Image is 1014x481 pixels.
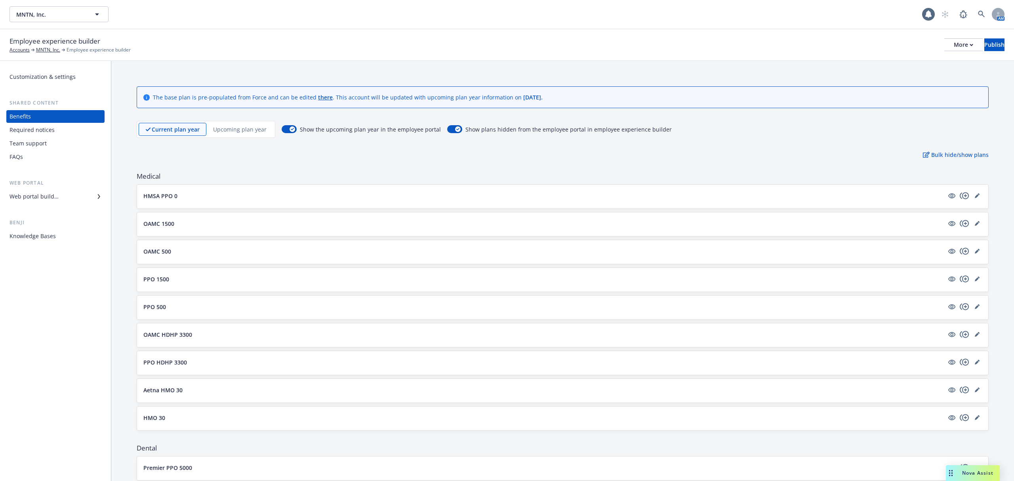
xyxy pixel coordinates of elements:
p: OAMC 500 [143,247,171,256]
a: visible [947,191,957,200]
p: PPO 500 [143,303,166,311]
a: visible [947,385,957,395]
p: Bulk hide/show plans [923,151,989,159]
a: Accounts [10,46,30,53]
span: Show the upcoming plan year in the employee portal [300,125,441,134]
a: Report a Bug [955,6,971,22]
a: editPencil [972,330,982,339]
p: HMSA PPO 0 [143,192,177,200]
a: editPencil [972,219,982,228]
button: More [944,38,983,51]
a: visible [947,357,957,367]
div: Web portal [6,179,105,187]
p: Current plan year [152,125,200,134]
a: Knowledge Bases [6,230,105,242]
button: PPO HDHP 3300 [143,358,944,366]
a: Benefits [6,110,105,123]
a: FAQs [6,151,105,163]
button: Premier PPO 5000 [143,464,944,472]
a: visible [947,463,957,472]
a: editPencil [972,385,982,395]
a: editPencil [972,357,982,367]
div: Team support [10,137,47,150]
div: Customization & settings [10,71,76,83]
span: Show plans hidden from the employee portal in employee experience builder [465,125,672,134]
a: copyPlus [960,385,969,395]
p: Upcoming plan year [213,125,267,134]
span: Dental [137,443,989,453]
button: OAMC 1500 [143,220,944,228]
a: editPencil [972,413,982,422]
div: More [954,39,973,51]
a: editPencil [972,463,982,472]
a: editPencil [972,191,982,200]
a: visible [947,219,957,228]
span: Nova Assist [962,470,993,476]
a: Customization & settings [6,71,105,83]
div: Benji [6,219,105,227]
a: Web portal builder [6,190,105,203]
a: copyPlus [960,191,969,200]
a: visible [947,302,957,311]
span: [DATE] . [523,94,543,101]
a: visible [947,274,957,284]
a: visible [947,330,957,339]
span: Employee experience builder [67,46,131,53]
button: PPO 500 [143,303,944,311]
p: Aetna HMO 30 [143,386,183,394]
a: copyPlus [960,357,969,367]
a: copyPlus [960,463,969,472]
a: Start snowing [937,6,953,22]
a: copyPlus [960,302,969,311]
button: HMSA PPO 0 [143,192,944,200]
button: PPO 1500 [143,275,944,283]
a: copyPlus [960,413,969,422]
div: Required notices [10,124,55,136]
span: visible [947,246,957,256]
div: Benefits [10,110,31,123]
a: editPencil [972,246,982,256]
div: Publish [984,39,1004,51]
a: copyPlus [960,246,969,256]
div: FAQs [10,151,23,163]
a: visible [947,413,957,422]
button: OAMC 500 [143,247,944,256]
a: editPencil [972,274,982,284]
a: MNTN, Inc. [36,46,60,53]
button: HMO 30 [143,414,944,422]
p: OAMC HDHP 3300 [143,330,192,339]
span: Employee experience builder [10,36,100,46]
div: Web portal builder [10,190,59,203]
button: Publish [984,38,1004,51]
button: Aetna HMO 30 [143,386,944,394]
a: Required notices [6,124,105,136]
button: Nova Assist [946,465,1000,481]
span: MNTN, Inc. [16,10,85,19]
p: Premier PPO 5000 [143,464,192,472]
a: copyPlus [960,219,969,228]
button: MNTN, Inc. [10,6,109,22]
a: editPencil [972,302,982,311]
span: Medical [137,172,989,181]
button: OAMC HDHP 3300 [143,330,944,339]
div: Drag to move [946,465,956,481]
a: there [318,94,333,101]
span: The base plan is pre-populated from Force and can be edited [153,94,318,101]
div: Shared content [6,99,105,107]
a: Team support [6,137,105,150]
div: Knowledge Bases [10,230,56,242]
a: copyPlus [960,330,969,339]
a: Search [974,6,989,22]
span: . This account will be updated with upcoming plan year information on [333,94,523,101]
p: PPO HDHP 3300 [143,358,187,366]
p: HMO 30 [143,414,165,422]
